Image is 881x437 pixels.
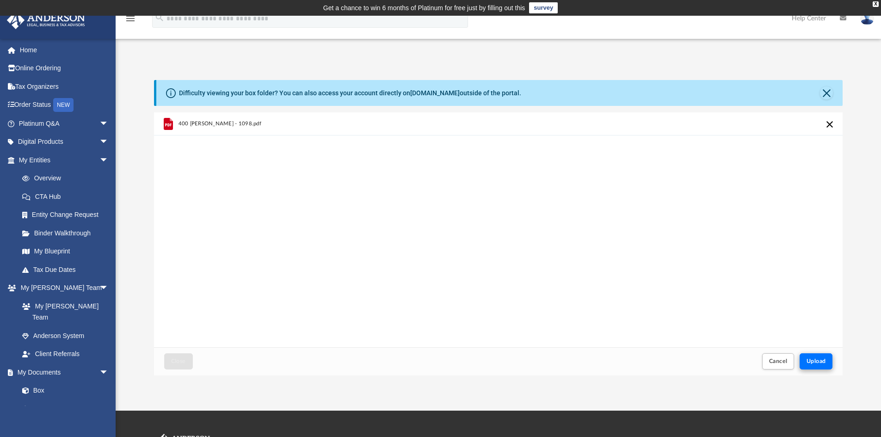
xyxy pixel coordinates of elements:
[820,86,833,99] button: Close
[529,2,558,13] a: survey
[154,112,843,375] div: Upload
[6,96,123,115] a: Order StatusNEW
[762,353,795,369] button: Cancel
[13,382,113,400] a: Box
[807,358,826,364] span: Upload
[13,206,123,224] a: Entity Change Request
[154,112,843,347] div: grid
[873,1,879,7] div: close
[824,119,835,130] button: Cancel this upload
[860,12,874,25] img: User Pic
[99,114,118,133] span: arrow_drop_down
[6,114,123,133] a: Platinum Q&Aarrow_drop_down
[99,151,118,170] span: arrow_drop_down
[13,400,118,418] a: Meeting Minutes
[99,279,118,298] span: arrow_drop_down
[769,358,788,364] span: Cancel
[13,169,123,188] a: Overview
[125,18,136,24] a: menu
[6,133,123,151] a: Digital Productsarrow_drop_down
[6,363,118,382] a: My Documentsarrow_drop_down
[4,11,88,29] img: Anderson Advisors Platinum Portal
[6,41,123,59] a: Home
[125,13,136,24] i: menu
[171,358,186,364] span: Close
[6,151,123,169] a: My Entitiesarrow_drop_down
[13,224,123,242] a: Binder Walkthrough
[179,88,521,98] div: Difficulty viewing your box folder? You can also access your account directly on outside of the p...
[13,260,123,279] a: Tax Due Dates
[53,98,74,112] div: NEW
[323,2,525,13] div: Get a chance to win 6 months of Platinum for free just by filling out this
[154,12,165,23] i: search
[178,121,261,127] span: 400 [PERSON_NAME] - 1098.pdf
[13,326,118,345] a: Anderson System
[13,297,113,326] a: My [PERSON_NAME] Team
[13,187,123,206] a: CTA Hub
[410,89,460,97] a: [DOMAIN_NAME]
[13,345,118,363] a: Client Referrals
[13,242,118,261] a: My Blueprint
[164,353,193,369] button: Close
[6,279,118,297] a: My [PERSON_NAME] Teamarrow_drop_down
[6,77,123,96] a: Tax Organizers
[99,133,118,152] span: arrow_drop_down
[800,353,833,369] button: Upload
[99,363,118,382] span: arrow_drop_down
[6,59,123,78] a: Online Ordering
